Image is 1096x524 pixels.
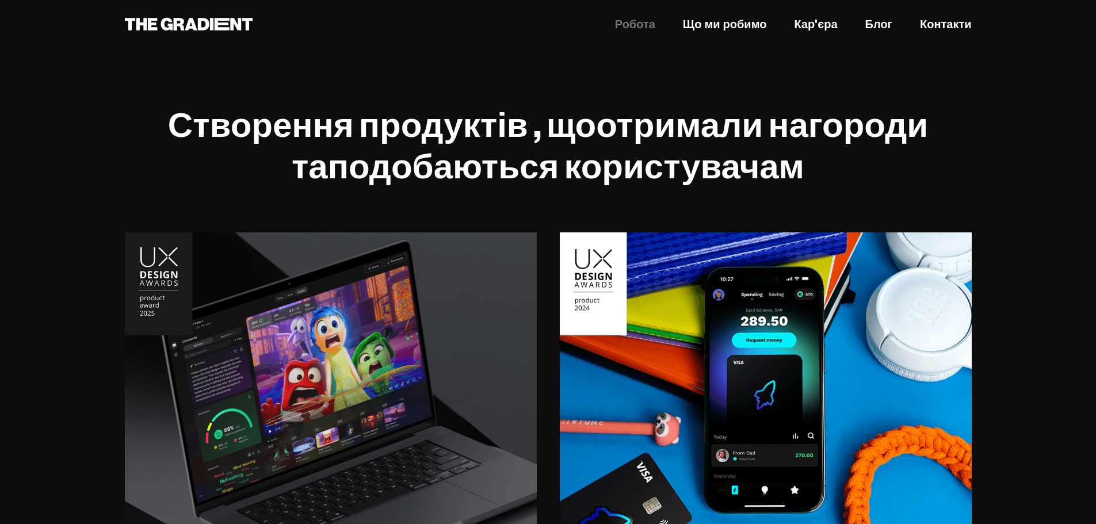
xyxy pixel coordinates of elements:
font: Створення продуктів , що [168,102,596,146]
font: Контакти [920,17,972,31]
a: Робота [615,16,655,33]
a: Кар'єра [794,16,837,33]
font: Робота [615,17,655,31]
a: Контакти [920,16,972,33]
font: Що ми робимо [683,17,767,31]
a: Блог [865,16,892,33]
font: Блог [865,17,892,31]
font: подобаються користувачам [328,144,804,188]
font: Кар'єра [794,17,837,31]
a: Що ми робимо [683,16,767,33]
font: отримали нагороди та [292,102,928,188]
